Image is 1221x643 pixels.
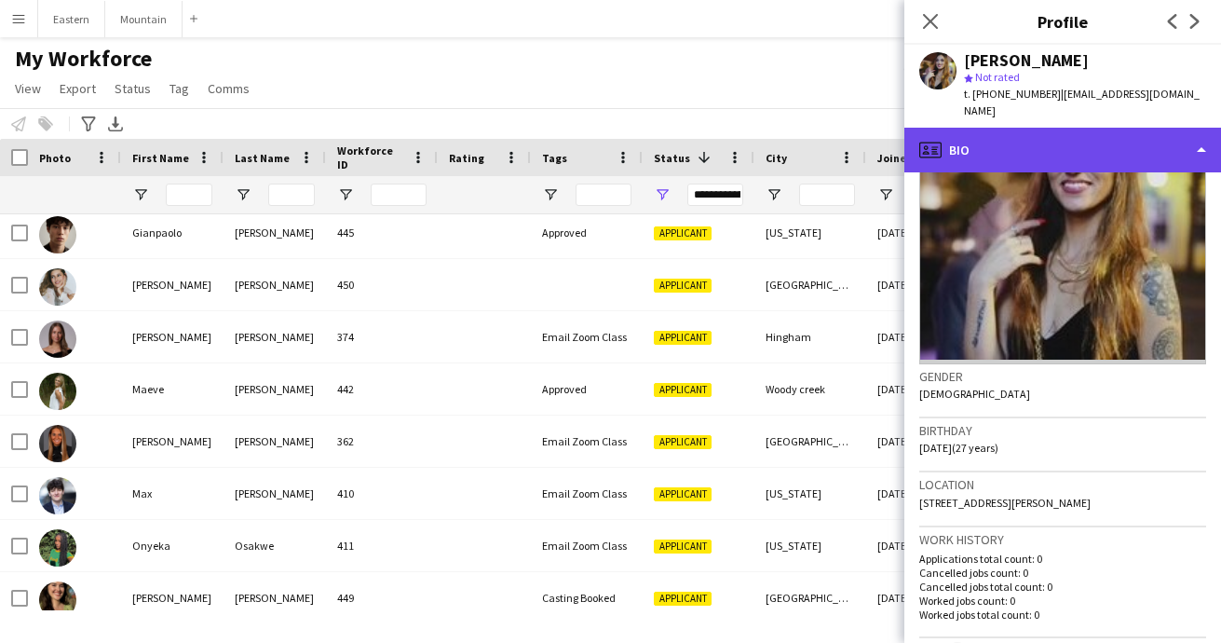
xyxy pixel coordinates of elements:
[919,566,1206,580] p: Cancelled jobs count: 0
[170,80,189,97] span: Tag
[866,416,978,467] div: [DATE]
[337,144,404,171] span: Workforce ID
[104,113,127,135] app-action-btn: Export XLSX
[799,184,855,206] input: City Filter Input
[224,363,326,415] div: [PERSON_NAME]
[39,581,76,619] img: Rheanna Sorenson
[919,496,1091,510] span: [STREET_ADDRESS][PERSON_NAME]
[326,468,438,519] div: 410
[39,529,76,567] img: Onyeka Osakwe
[866,311,978,363] div: [DATE]
[919,580,1206,594] p: Cancelled jobs total count: 0
[654,540,712,554] span: Applicant
[766,186,782,203] button: Open Filter Menu
[919,476,1206,493] h3: Location
[132,151,189,165] span: First Name
[919,608,1206,622] p: Worked jobs total count: 0
[754,520,866,571] div: [US_STATE]
[576,184,631,206] input: Tags Filter Input
[754,259,866,310] div: [GEOGRAPHIC_DATA]
[224,311,326,363] div: [PERSON_NAME]
[52,76,103,101] a: Export
[326,520,438,571] div: 411
[326,207,438,258] div: 445
[964,52,1089,69] div: [PERSON_NAME]
[121,259,224,310] div: [PERSON_NAME]
[39,151,71,165] span: Photo
[39,373,76,410] img: Maeve Sheehan
[235,186,251,203] button: Open Filter Menu
[39,321,76,358] img: Julia Glennon
[121,520,224,571] div: Onyeka
[866,468,978,519] div: [DATE]
[15,80,41,97] span: View
[208,80,250,97] span: Comms
[866,259,978,310] div: [DATE]
[904,9,1221,34] h3: Profile
[132,186,149,203] button: Open Filter Menu
[654,151,690,165] span: Status
[654,435,712,449] span: Applicant
[531,207,643,258] div: Approved
[654,383,712,397] span: Applicant
[107,76,158,101] a: Status
[964,87,1200,117] span: | [EMAIL_ADDRESS][DOMAIN_NAME]
[224,520,326,571] div: Osakwe
[866,520,978,571] div: [DATE]
[224,416,326,467] div: [PERSON_NAME]
[166,184,212,206] input: First Name Filter Input
[877,186,894,203] button: Open Filter Menu
[866,572,978,623] div: [DATE]
[754,363,866,415] div: Woody creek
[162,76,197,101] a: Tag
[39,477,76,514] img: Max Fitzsimons
[7,76,48,101] a: View
[754,416,866,467] div: [GEOGRAPHIC_DATA]
[39,268,76,306] img: Hannah Taylor
[975,70,1020,84] span: Not rated
[531,311,643,363] div: Email Zoom Class
[224,259,326,310] div: [PERSON_NAME]
[919,368,1206,385] h3: Gender
[224,207,326,258] div: [PERSON_NAME]
[654,487,712,501] span: Applicant
[919,531,1206,548] h3: Work history
[542,186,559,203] button: Open Filter Menu
[919,552,1206,566] p: Applications total count: 0
[326,363,438,415] div: 442
[121,468,224,519] div: Max
[115,80,151,97] span: Status
[39,425,76,462] img: Marley McCall
[337,186,354,203] button: Open Filter Menu
[754,572,866,623] div: [GEOGRAPHIC_DATA]
[449,151,484,165] span: Rating
[866,363,978,415] div: [DATE]
[38,1,105,37] button: Eastern
[121,363,224,415] div: Maeve
[654,226,712,240] span: Applicant
[904,128,1221,172] div: Bio
[766,151,787,165] span: City
[919,85,1206,364] img: Crew avatar or photo
[121,207,224,258] div: Gianpaolo
[326,311,438,363] div: 374
[326,259,438,310] div: 450
[542,151,567,165] span: Tags
[877,151,914,165] span: Joined
[200,76,257,101] a: Comms
[964,87,1061,101] span: t. [PHONE_NUMBER]
[121,572,224,623] div: [PERSON_NAME]
[866,207,978,258] div: [DATE]
[224,468,326,519] div: [PERSON_NAME]
[224,572,326,623] div: [PERSON_NAME]
[919,422,1206,439] h3: Birthday
[15,45,152,73] span: My Workforce
[326,572,438,623] div: 449
[268,184,315,206] input: Last Name Filter Input
[531,416,643,467] div: Email Zoom Class
[754,311,866,363] div: Hingham
[60,80,96,97] span: Export
[531,572,643,623] div: Casting Booked
[919,594,1206,608] p: Worked jobs count: 0
[754,207,866,258] div: [US_STATE]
